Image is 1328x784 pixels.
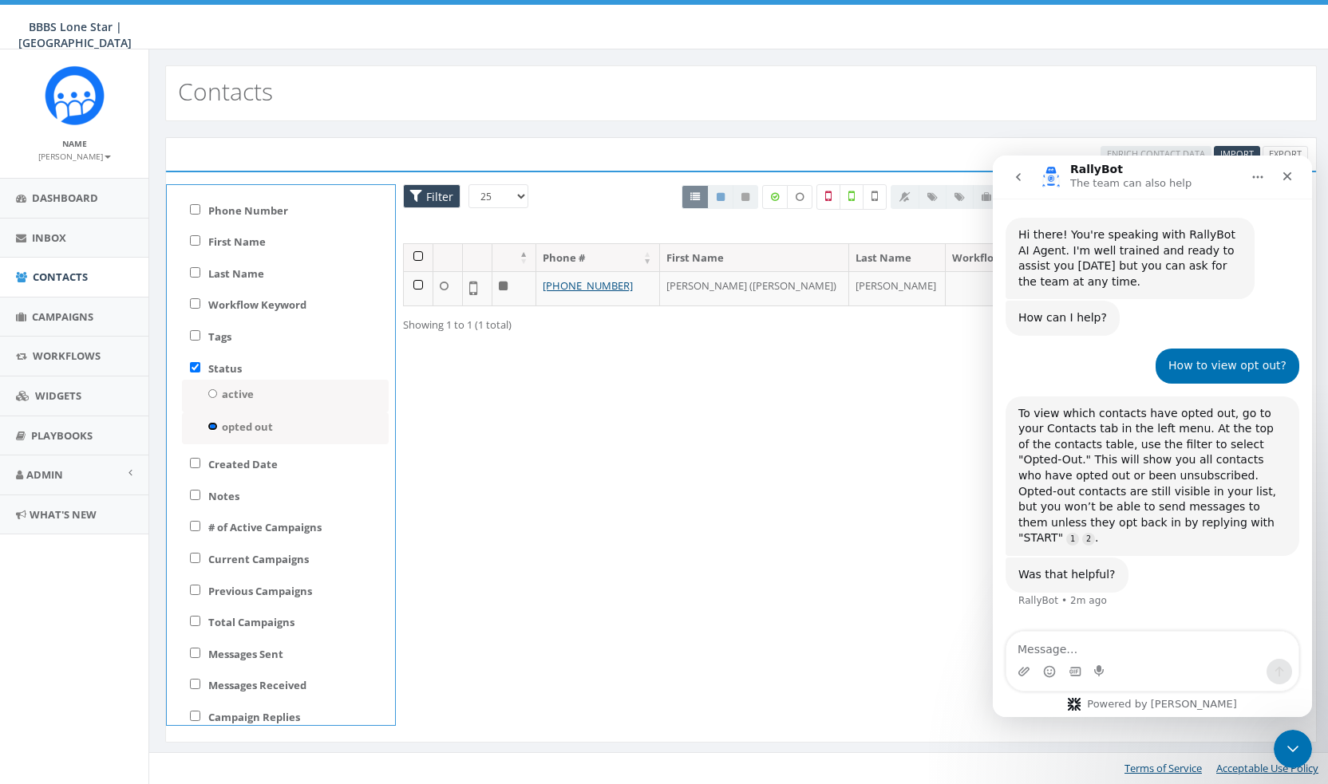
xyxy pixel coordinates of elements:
[208,457,278,472] label: Created Date
[403,311,765,333] div: Showing 1 to 1 (1 total)
[208,489,239,504] label: Notes
[62,138,87,149] small: Name
[208,710,300,725] label: Campaign Replies
[840,184,864,210] label: Validated
[660,244,849,272] th: First Name
[849,271,946,305] td: [PERSON_NAME]
[1220,148,1254,160] span: CSV files only
[208,234,266,250] label: First Name
[946,244,1081,272] th: Workflow Keywords: activate to sort column ascending
[30,507,97,522] span: What's New
[33,349,101,363] span: Workflows
[178,78,273,104] h2: Contacts
[1214,146,1260,163] a: Import
[33,270,88,284] span: Contacts
[1216,761,1318,775] a: Acceptable Use Policy
[536,244,660,272] th: Phone #: activate to sort column ascending
[222,387,254,402] label: active
[222,420,273,435] label: opted out
[543,278,633,293] a: [PHONE_NUMBER]
[208,615,294,630] label: Total Campaigns
[1274,730,1312,768] iframe: Intercom live chat
[208,647,283,662] label: Messages Sent
[993,156,1312,717] iframe: Intercom live chat
[38,148,111,163] a: [PERSON_NAME]
[1124,761,1202,775] a: Terms of Service
[208,329,231,345] label: Tags
[422,189,453,204] span: Filter
[38,151,111,162] small: [PERSON_NAME]
[1220,148,1254,160] span: Import
[208,297,306,313] label: Workflow Keyword
[45,65,105,125] img: Rally_Corp_Icon_1.png
[787,185,812,209] label: Data not Enriched
[32,191,98,205] span: Dashboard
[208,552,309,567] label: Current Campaigns
[660,271,849,305] td: [PERSON_NAME] ([PERSON_NAME])
[32,309,93,324] span: Campaigns
[32,230,66,245] span: Inbox
[816,184,840,210] label: Not a Mobile
[863,184,887,210] label: Not Validated
[762,185,788,209] label: Data Enriched
[208,520,322,535] label: # of Active Campaigns
[18,19,132,50] span: BBBS Lone Star | [GEOGRAPHIC_DATA]
[208,361,242,376] label: Status
[31,428,93,443] span: Playbooks
[208,203,288,219] label: Phone Number
[208,584,312,599] label: Previous Campaigns
[26,467,63,482] span: Admin
[35,388,81,403] span: Widgets
[1263,146,1308,163] a: Export
[208,266,264,282] label: Last Name
[403,184,460,209] span: Advance Filter
[849,244,946,272] th: Last Name
[208,678,306,693] label: Messages Received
